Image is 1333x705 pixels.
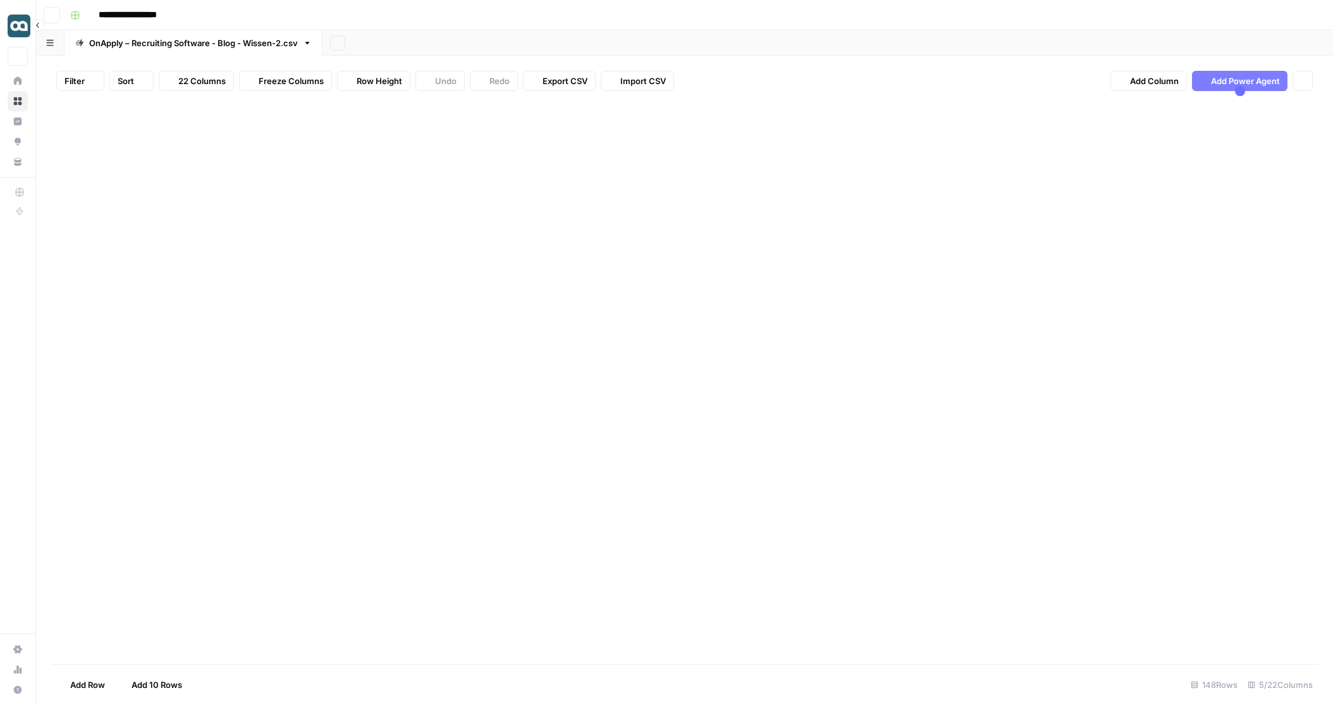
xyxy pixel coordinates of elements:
[118,75,134,87] span: Sort
[1192,71,1287,91] button: Add Power Agent
[64,30,322,56] a: OnApply – Recruiting Software - Blog - Wissen-2.csv
[601,71,674,91] button: Import CSV
[543,75,587,87] span: Export CSV
[8,15,30,37] img: onapply Logo
[435,75,457,87] span: Undo
[1243,675,1318,695] div: 5/22 Columns
[178,75,226,87] span: 22 Columns
[113,675,190,695] button: Add 10 Rows
[109,71,154,91] button: Sort
[64,75,85,87] span: Filter
[8,639,28,659] a: Settings
[8,680,28,700] button: Help + Support
[56,71,104,91] button: Filter
[8,71,28,91] a: Home
[470,71,518,91] button: Redo
[239,71,332,91] button: Freeze Columns
[8,659,28,680] a: Usage
[1186,675,1243,695] div: 148 Rows
[51,675,113,695] button: Add Row
[70,678,105,691] span: Add Row
[1211,75,1280,87] span: Add Power Agent
[415,71,465,91] button: Undo
[132,678,182,691] span: Add 10 Rows
[489,75,510,87] span: Redo
[8,10,28,42] button: Workspace: onapply
[8,132,28,152] a: Opportunities
[337,71,410,91] button: Row Height
[620,75,666,87] span: Import CSV
[8,152,28,172] a: Your Data
[1110,71,1187,91] button: Add Column
[89,37,298,49] div: OnApply – Recruiting Software - Blog - Wissen-2.csv
[8,91,28,111] a: Browse
[1130,75,1179,87] span: Add Column
[523,71,596,91] button: Export CSV
[159,71,234,91] button: 22 Columns
[259,75,324,87] span: Freeze Columns
[357,75,402,87] span: Row Height
[8,111,28,132] a: Insights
